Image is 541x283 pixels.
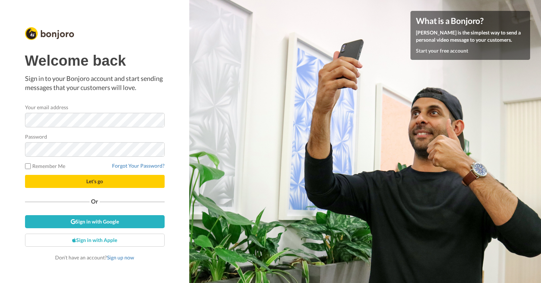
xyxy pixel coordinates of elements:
[25,215,165,228] a: Sign in with Google
[25,162,66,170] label: Remember Me
[25,234,165,247] a: Sign in with Apple
[107,254,134,261] a: Sign up now
[55,254,134,261] span: Don’t have an account?
[25,133,48,140] label: Password
[112,163,165,169] a: Forgot Your Password?
[25,175,165,188] button: Let's go
[25,163,31,169] input: Remember Me
[416,29,525,44] p: [PERSON_NAME] is the simplest way to send a personal video message to your customers.
[416,16,525,25] h4: What is a Bonjoro?
[86,178,103,184] span: Let's go
[25,53,165,69] h1: Welcome back
[25,74,165,93] p: Sign in to your Bonjoro account and start sending messages that your customers will love.
[416,48,468,54] a: Start your free account
[90,199,100,204] span: Or
[25,103,68,111] label: Your email address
